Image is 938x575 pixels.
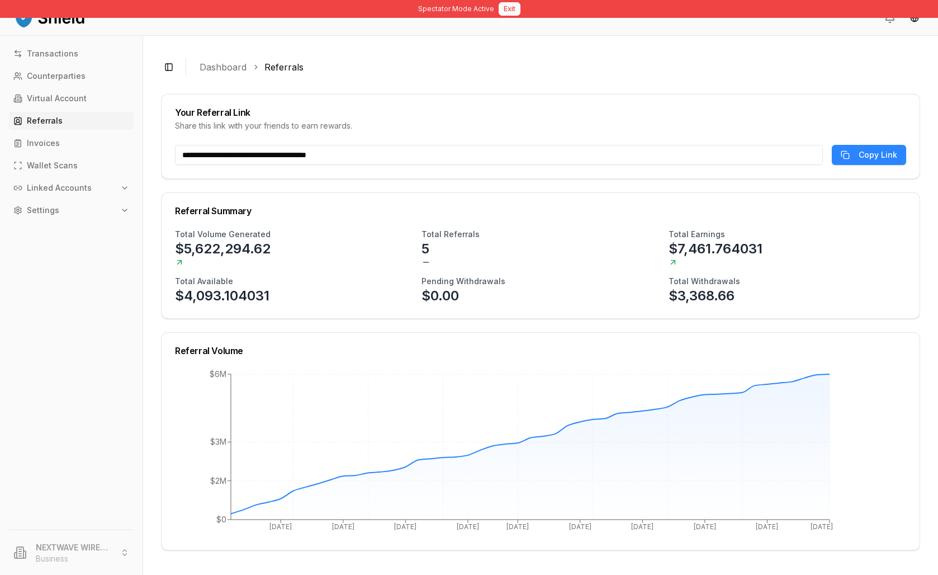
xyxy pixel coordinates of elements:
tspan: $0 [216,515,226,524]
div: Share this link with your friends to earn rewards. [175,120,906,131]
button: Copy Link [832,145,906,165]
a: Counterparties [9,67,134,85]
span: Spectator Mode Active [418,4,494,13]
p: Wallet Scans [27,162,78,169]
h3: Total Available [175,276,233,287]
p: 5 [421,240,429,258]
a: Referrals [9,112,134,130]
h3: Total Earnings [669,229,725,240]
tspan: [DATE] [631,522,653,531]
h3: Total Referrals [421,229,480,240]
span: Copy Link [859,149,897,161]
a: Referrals [264,60,304,74]
p: $7,461.764031 [669,240,762,258]
tspan: [DATE] [569,522,591,531]
tspan: [DATE] [457,522,479,531]
p: Counterparties [27,72,86,80]
a: Invoices [9,134,134,152]
p: $3,368.66 [669,287,735,305]
h3: Total Withdrawals [669,276,740,287]
button: Linked Accounts [9,179,134,197]
tspan: [DATE] [332,522,354,531]
p: Virtual Account [27,95,87,102]
tspan: [DATE] [394,522,416,531]
a: Wallet Scans [9,157,134,175]
a: Dashboard [200,60,247,74]
p: Settings [27,206,59,214]
h3: Total Volume Generated [175,229,271,240]
tspan: $6M [210,369,226,379]
button: Exit [499,2,520,16]
div: Referral Summary [175,206,906,215]
a: Transactions [9,45,134,63]
button: Settings [9,201,134,219]
h3: Pending Withdrawals [421,276,505,287]
tspan: [DATE] [694,522,716,531]
tspan: [DATE] [756,522,778,531]
p: Transactions [27,50,78,58]
nav: breadcrumb [200,60,911,74]
p: Referrals [27,117,63,125]
p: Invoices [27,139,60,147]
p: $5,622,294.62 [175,240,271,258]
p: $0.00 [421,287,459,305]
p: Linked Accounts [27,184,92,192]
div: Referral Volume [175,346,906,355]
p: $4,093.104031 [175,287,269,305]
div: Your Referral Link [175,108,906,117]
tspan: $3M [210,437,226,446]
tspan: [DATE] [269,522,292,531]
a: Virtual Account [9,89,134,107]
tspan: $2M [210,476,226,486]
tspan: [DATE] [506,522,529,531]
tspan: [DATE] [811,522,833,531]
